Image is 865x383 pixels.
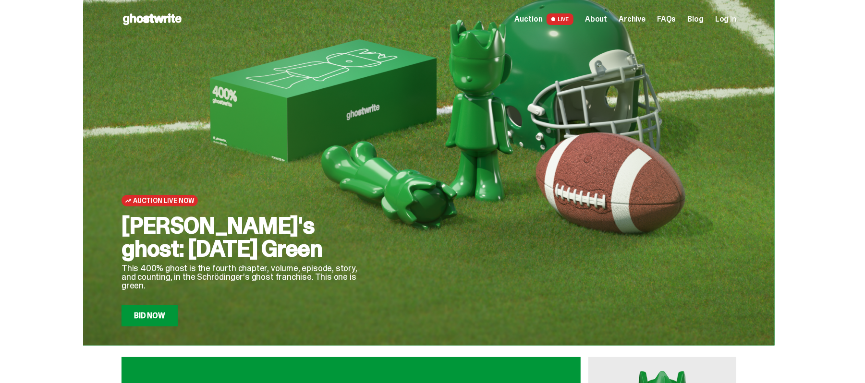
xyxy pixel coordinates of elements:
a: Auction LIVE [515,13,573,25]
p: This 400% ghost is the fourth chapter, volume, episode, story, and counting, in the Schrödinger’s... [122,264,371,290]
a: Log in [715,15,736,23]
span: Auction [515,15,543,23]
h2: [PERSON_NAME]'s ghost: [DATE] Green [122,214,371,260]
a: Archive [619,15,646,23]
span: Auction Live Now [133,197,194,204]
a: Bid Now [122,305,178,326]
a: Blog [688,15,704,23]
a: About [585,15,607,23]
a: FAQs [657,15,676,23]
span: LIVE [547,13,574,25]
